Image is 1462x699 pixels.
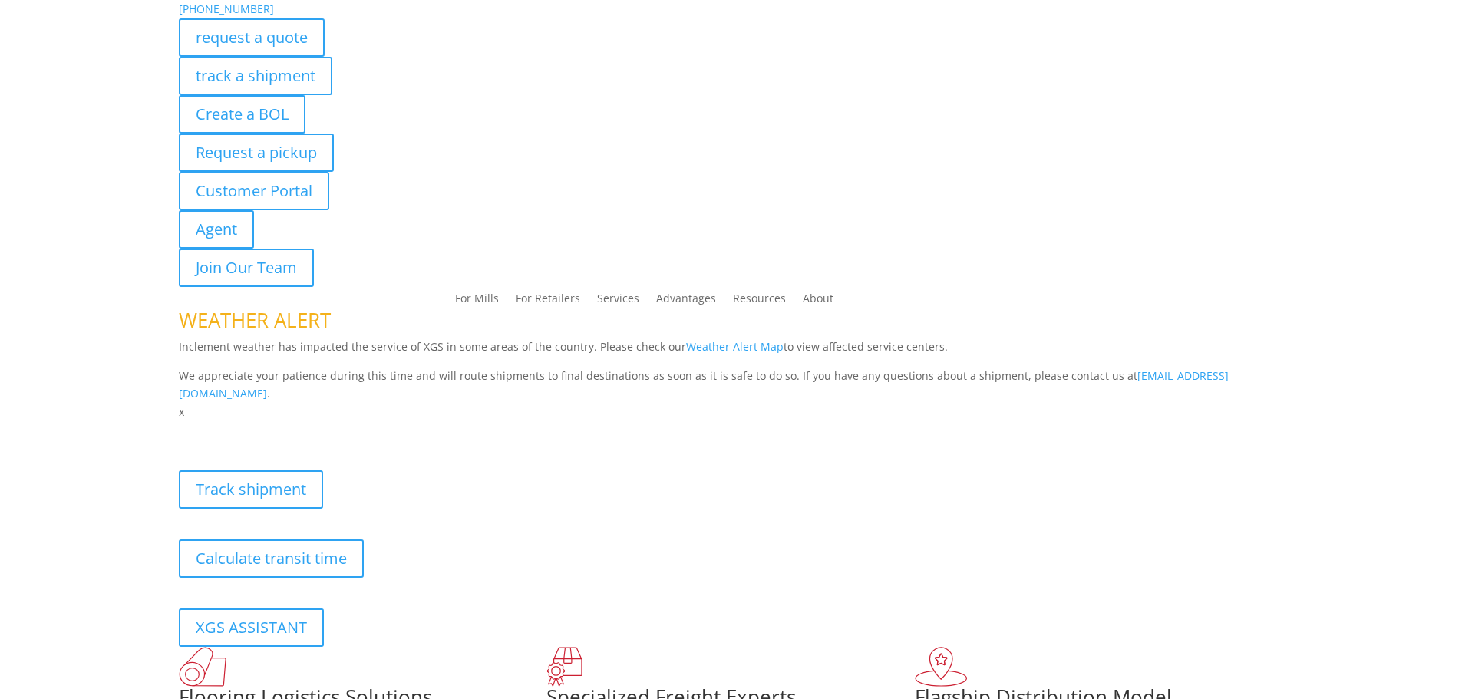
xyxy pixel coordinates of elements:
a: track a shipment [179,57,332,95]
a: About [803,293,833,310]
a: Customer Portal [179,172,329,210]
a: Weather Alert Map [686,339,784,354]
a: Advantages [656,293,716,310]
img: xgs-icon-total-supply-chain-intelligence-red [179,647,226,687]
a: [PHONE_NUMBER] [179,2,274,16]
a: Track shipment [179,470,323,509]
b: Visibility, transparency, and control for your entire supply chain. [179,424,521,438]
img: xgs-icon-focused-on-flooring-red [546,647,582,687]
a: Create a BOL [179,95,305,134]
a: Agent [179,210,254,249]
a: For Retailers [516,293,580,310]
a: For Mills [455,293,499,310]
a: Join Our Team [179,249,314,287]
p: Inclement weather has impacted the service of XGS in some areas of the country. Please check our ... [179,338,1284,367]
a: Services [597,293,639,310]
a: XGS ASSISTANT [179,608,324,647]
a: Resources [733,293,786,310]
p: x [179,403,1284,421]
a: Request a pickup [179,134,334,172]
p: We appreciate your patience during this time and will route shipments to final destinations as so... [179,367,1284,404]
a: request a quote [179,18,325,57]
img: xgs-icon-flagship-distribution-model-red [915,647,968,687]
a: Calculate transit time [179,539,364,578]
span: WEATHER ALERT [179,306,331,334]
